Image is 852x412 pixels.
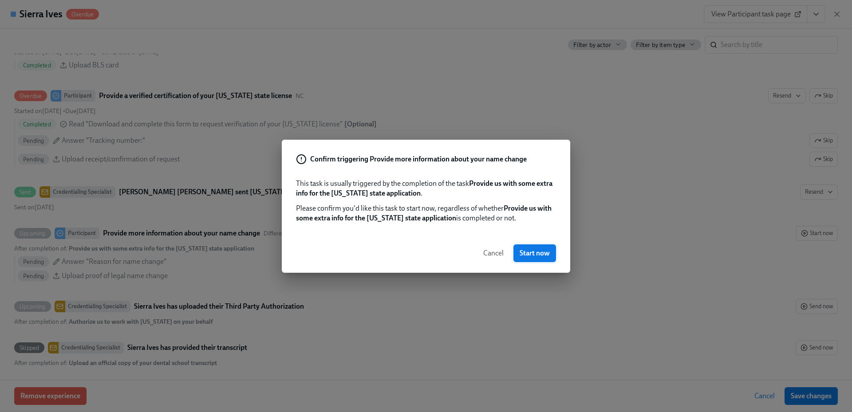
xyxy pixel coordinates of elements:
[513,244,556,262] button: Start now
[296,204,552,222] strong: Provide us with some extra info for the [US_STATE] state application
[296,154,556,165] div: Confirm triggering Provide more information about your name change
[477,244,510,262] button: Cancel
[296,204,556,223] p: Please confirm you'd like this task to start now, regardless of whether is completed or not.
[520,249,550,258] span: Start now
[483,249,504,258] span: Cancel
[296,179,552,197] strong: Provide us with some extra info for the [US_STATE] state application
[296,179,556,198] p: This task is usually triggered by the completion of the task .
